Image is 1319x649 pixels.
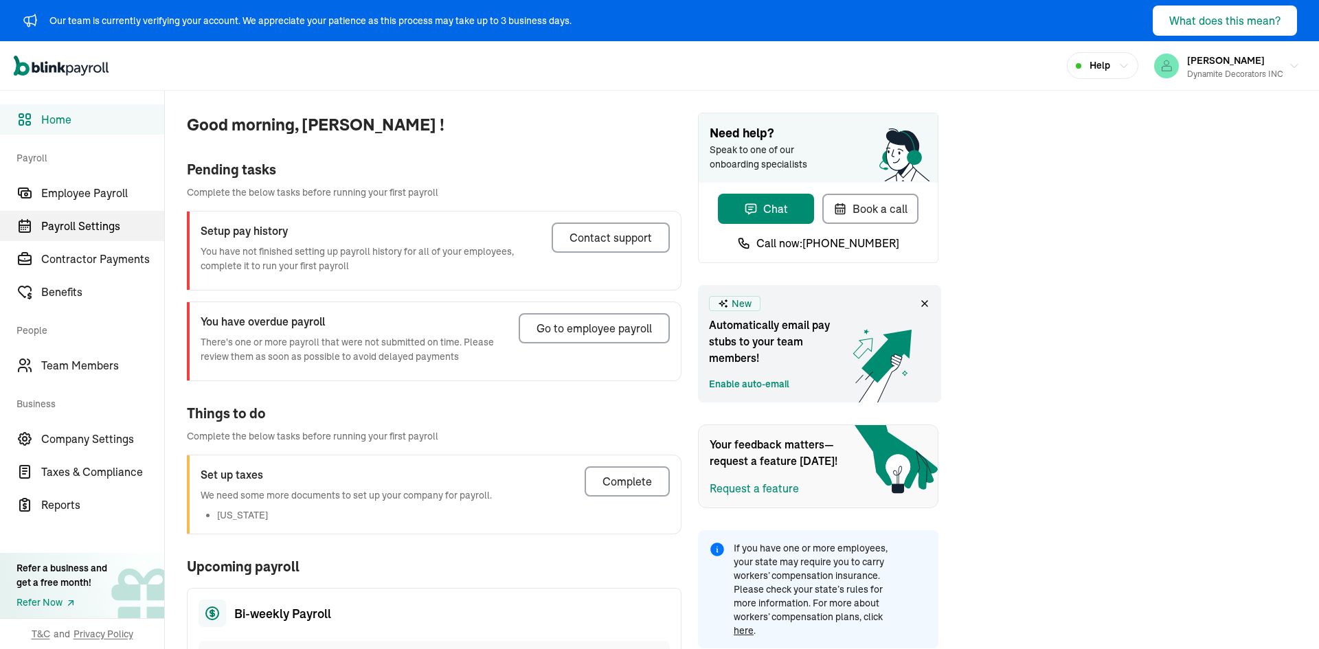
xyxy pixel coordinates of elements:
[734,541,897,637] span: If you have one or more employees, your state may require you to carry workers’ compensation insu...
[16,310,156,348] span: People
[187,185,681,200] span: Complete the below tasks before running your first payroll
[32,627,50,641] span: T&C
[744,201,788,217] div: Chat
[41,464,164,480] span: Taxes & Compliance
[187,556,681,577] span: Upcoming payroll
[14,46,109,86] nav: Global
[709,377,789,391] a: Enable auto-email
[732,297,752,311] span: New
[41,218,164,234] span: Payroll Settings
[833,201,907,217] div: Book a call
[1187,68,1283,80] div: Dynamite Decorators INC
[41,431,164,447] span: Company Settings
[16,595,107,610] a: Refer Now
[710,480,799,497] button: Request a feature
[49,14,572,28] div: Our team is currently verifying your account. We appreciate your patience as this process may tak...
[16,137,156,175] span: Payroll
[1149,49,1305,83] button: [PERSON_NAME]Dynamite Decorators INC
[1067,52,1138,79] button: Help
[201,313,508,330] h3: You have overdue payroll
[710,124,927,143] span: Need help?
[187,429,681,444] span: Complete the below tasks before running your first payroll
[201,488,492,503] p: We need some more documents to set up your company for payroll.
[201,223,541,239] h3: Setup pay history
[822,194,918,224] button: Book a call
[187,403,681,424] div: Things to do
[41,284,164,300] span: Benefits
[74,627,133,641] span: Privacy Policy
[201,335,508,364] p: There's one or more payroll that were not submitted on time. Please review them as soon as possib...
[552,223,670,253] button: Contact support
[217,508,492,523] li: [US_STATE]
[187,113,681,137] span: Good morning, [PERSON_NAME] !
[41,185,164,201] span: Employee Payroll
[519,313,670,343] button: Go to employee payroll
[710,436,847,469] span: Your feedback matters—request a feature [DATE]!
[570,229,652,246] div: Contact support
[709,317,846,366] span: Automatically email pay stubs to your team members!
[201,466,492,483] h3: Set up taxes
[201,244,541,273] p: You have not finished setting up payroll history for all of your employees, complete it to run yo...
[585,466,670,497] button: Complete
[187,159,681,180] div: Pending tasks
[1169,12,1281,29] div: What does this mean?
[41,111,164,128] span: Home
[16,383,156,421] span: Business
[718,194,814,224] button: Chat
[1090,501,1319,649] iframe: Chat Widget
[710,143,826,172] span: Speak to one of our onboarding specialists
[41,497,164,513] span: Reports
[41,357,164,374] span: Team Members
[1187,54,1265,67] span: [PERSON_NAME]
[16,561,107,590] div: Refer a business and get a free month!
[734,624,754,637] a: here
[602,473,652,490] div: Complete
[234,604,331,623] span: Bi-weekly Payroll
[756,235,899,251] span: Call now: [PHONE_NUMBER]
[41,251,164,267] span: Contractor Payments
[1090,58,1110,73] span: Help
[1153,5,1297,36] button: What does this mean?
[537,320,652,337] div: Go to employee payroll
